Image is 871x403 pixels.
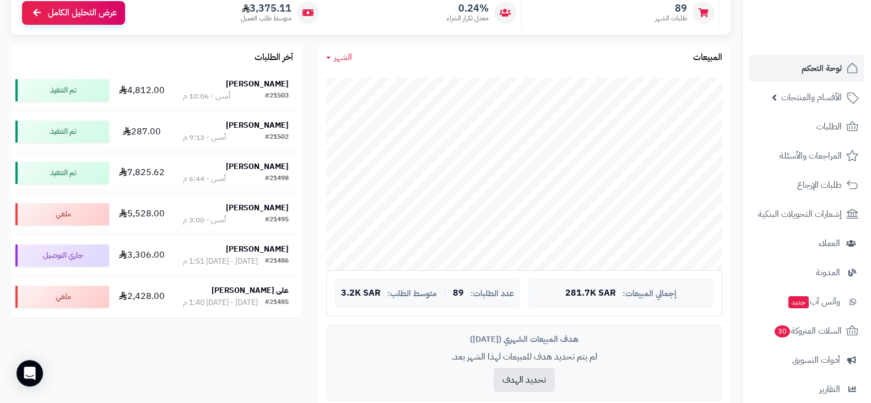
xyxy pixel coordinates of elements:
div: جاري التوصيل [15,244,109,266]
a: إشعارات التحويلات البنكية [749,201,864,227]
div: هدف المبيعات الشهري ([DATE]) [335,334,713,345]
div: أمس - 9:13 م [183,132,226,143]
span: التقارير [819,382,840,397]
span: معدل تكرار الشراء [447,14,489,23]
div: [DATE] - [DATE] 1:51 م [183,256,258,267]
div: أمس - 3:00 م [183,215,226,226]
div: تم التنفيذ [15,162,109,184]
strong: [PERSON_NAME] [226,119,289,131]
button: تحديد الهدف [494,368,555,392]
div: ملغي [15,203,109,225]
div: تم التنفيذ [15,121,109,143]
strong: [PERSON_NAME] [226,243,289,255]
span: 3.2K SAR [341,288,381,298]
div: #21498 [265,173,289,184]
a: الطلبات [749,113,864,140]
td: 4,812.00 [113,70,170,111]
span: السلات المتروكة [773,323,842,339]
div: #21485 [265,297,289,308]
strong: [PERSON_NAME] [226,161,289,172]
a: وآتس آبجديد [749,288,864,315]
a: العملاء [749,230,864,257]
p: لم يتم تحديد هدف للمبيعات لهذا الشهر بعد. [335,351,713,363]
td: 5,528.00 [113,194,170,235]
span: الطلبات [816,119,842,134]
span: متوسط الطلب: [387,289,437,298]
span: الأقسام والمنتجات [781,90,842,105]
strong: على [PERSON_NAME] [212,285,289,296]
a: لوحة التحكم [749,55,864,81]
h3: المبيعات [693,53,722,63]
div: #21495 [265,215,289,226]
a: الشهر [326,51,352,64]
span: جديد [788,296,809,308]
span: 0.24% [447,2,489,14]
div: أمس - 10:06 م [183,91,230,102]
span: 30 [775,325,790,337]
td: 7,825.62 [113,153,170,193]
span: لوحة التحكم [802,61,842,76]
span: 89 [453,288,464,298]
a: المدونة [749,259,864,286]
td: 287.00 [113,111,170,152]
div: Open Intercom Messenger [17,360,43,386]
a: أدوات التسويق [749,347,864,373]
span: وآتس آب [787,294,840,309]
td: 2,428.00 [113,276,170,317]
span: إجمالي المبيعات: [623,289,677,298]
span: العملاء [819,236,840,251]
span: المدونة [816,265,840,280]
div: #21503 [265,91,289,102]
a: عرض التحليل الكامل [22,1,125,25]
a: المراجعات والأسئلة [749,143,864,169]
span: متوسط طلب العميل [241,14,291,23]
div: #21486 [265,256,289,267]
span: 281.7K SAR [565,288,616,298]
span: إشعارات التحويلات البنكية [758,206,842,222]
strong: [PERSON_NAME] [226,202,289,214]
span: | [443,289,446,297]
span: عدد الطلبات: [470,289,514,298]
h3: آخر الطلبات [255,53,293,63]
strong: [PERSON_NAME] [226,78,289,90]
span: طلبات الإرجاع [797,177,842,193]
span: طلبات الشهر [655,14,687,23]
span: الشهر [334,51,352,64]
span: عرض التحليل الكامل [48,7,117,19]
div: ملغي [15,286,109,308]
div: #21502 [265,132,289,143]
span: المراجعات والأسئلة [780,148,842,164]
a: السلات المتروكة30 [749,318,864,344]
div: تم التنفيذ [15,79,109,101]
td: 3,306.00 [113,235,170,276]
div: أمس - 6:44 م [183,173,226,184]
a: التقارير [749,376,864,402]
a: طلبات الإرجاع [749,172,864,198]
div: [DATE] - [DATE] 1:40 م [183,297,258,308]
span: أدوات التسويق [792,352,840,368]
span: 3,375.11 [241,2,291,14]
span: 89 [655,2,687,14]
